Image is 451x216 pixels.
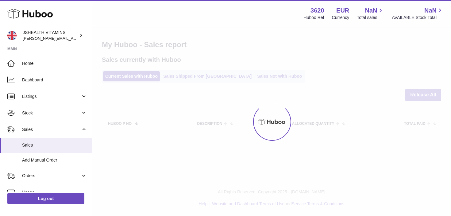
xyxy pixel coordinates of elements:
div: Currency [332,15,349,20]
img: francesca@jshealthvitamins.com [7,31,17,40]
a: NaN AVAILABLE Stock Total [392,6,444,20]
span: Orders [22,173,81,179]
div: JSHEALTH VITAMINS [23,30,78,41]
a: Log out [7,193,84,204]
span: Listings [22,94,81,99]
span: Home [22,61,87,66]
span: Stock [22,110,81,116]
strong: 3620 [310,6,324,15]
span: Usage [22,189,87,195]
span: Sales [22,142,87,148]
a: NaN Total sales [357,6,384,20]
div: Huboo Ref [304,15,324,20]
span: Dashboard [22,77,87,83]
span: Add Manual Order [22,157,87,163]
span: AVAILABLE Stock Total [392,15,444,20]
span: [PERSON_NAME][EMAIL_ADDRESS][DOMAIN_NAME] [23,36,123,41]
span: Sales [22,127,81,132]
span: NaN [365,6,377,15]
strong: EUR [336,6,349,15]
span: NaN [424,6,437,15]
span: Total sales [357,15,384,20]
